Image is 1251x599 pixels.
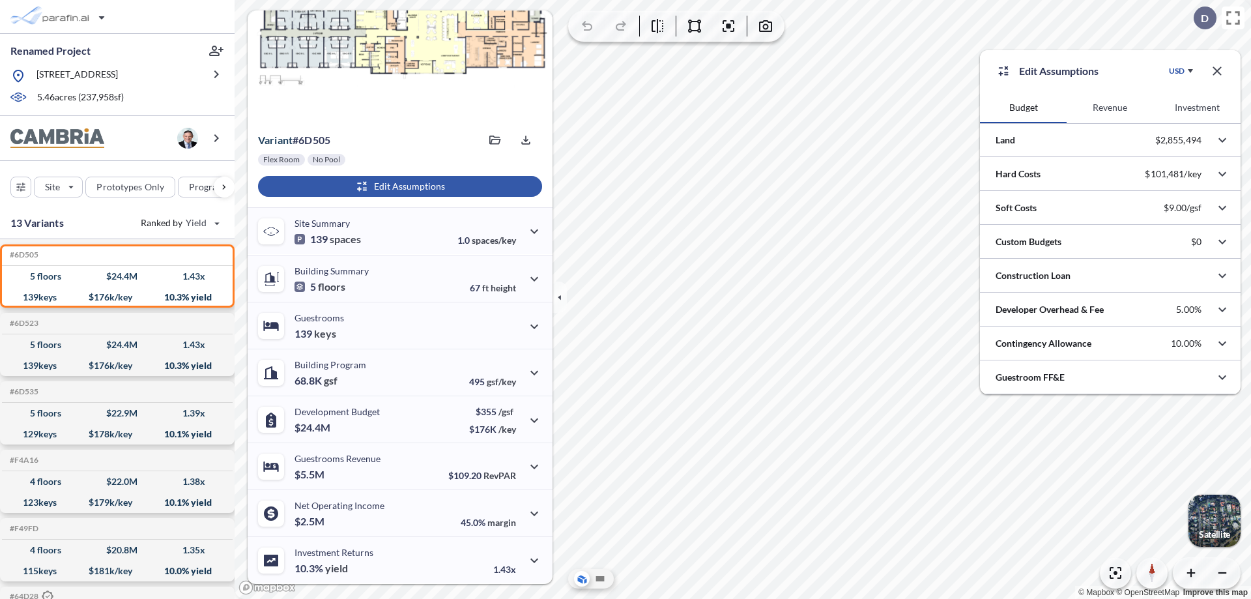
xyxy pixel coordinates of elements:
span: gsf/key [487,376,516,387]
a: Mapbox [1078,588,1114,597]
button: Budget [980,92,1067,123]
p: $0 [1191,236,1201,248]
p: $2,855,494 [1155,134,1201,146]
p: Hard Costs [996,168,1041,181]
p: Program [189,181,225,194]
a: Improve this map [1183,588,1248,597]
span: spaces [330,233,361,246]
p: Site [45,181,60,194]
p: Guestrooms Revenue [295,453,381,464]
span: RevPAR [483,470,516,481]
p: Land [996,134,1015,147]
p: $2.5M [295,515,326,528]
p: Guestroom FF&E [996,371,1065,384]
p: $109.20 [448,470,516,481]
p: Investment Returns [295,547,373,558]
a: Mapbox homepage [238,580,296,595]
h5: Click to copy the code [7,456,38,465]
a: OpenStreetMap [1116,588,1179,597]
button: Revenue [1067,92,1153,123]
button: Prototypes Only [85,177,175,197]
img: Switcher Image [1188,495,1241,547]
p: 139 [295,233,361,246]
h5: Click to copy the code [7,319,38,328]
p: Flex Room [263,154,300,165]
span: keys [314,327,336,340]
p: Building Program [295,359,366,370]
p: 5.46 acres ( 237,958 sf) [37,91,124,105]
p: Guestrooms [295,312,344,323]
h5: Click to copy the code [7,387,38,396]
p: 5 [295,280,345,293]
p: 45.0% [461,517,516,528]
p: $24.4M [295,421,332,434]
p: $176K [469,424,516,435]
p: Edit Assumptions [1019,63,1099,79]
button: Switcher ImageSatellite [1188,495,1241,547]
img: user logo [177,128,198,149]
p: Developer Overhead & Fee [996,303,1104,316]
div: USD [1169,66,1185,76]
span: ft [482,282,489,293]
p: 5.00% [1176,304,1201,315]
p: 139 [295,327,336,340]
span: yield [325,562,348,575]
p: [STREET_ADDRESS] [36,68,118,84]
p: Net Operating Income [295,500,384,511]
p: Prototypes Only [96,181,164,194]
p: 13 Variants [10,215,64,231]
span: gsf [324,374,338,387]
p: 1.0 [457,235,516,246]
h5: Click to copy the code [7,250,38,259]
p: $355 [469,406,516,417]
p: 68.8K [295,374,338,387]
img: BrandImage [10,128,104,149]
button: Edit Assumptions [258,176,542,197]
p: Construction Loan [996,269,1071,282]
span: Yield [186,216,207,229]
p: Building Summary [295,265,369,276]
p: Custom Budgets [996,235,1061,248]
p: 10.3% [295,562,348,575]
p: Development Budget [295,406,380,417]
span: height [491,282,516,293]
button: Site Plan [592,571,608,587]
p: Satellite [1199,529,1230,540]
p: 495 [469,376,516,387]
span: margin [487,517,516,528]
button: Aerial View [574,571,590,587]
span: Variant [258,134,293,146]
p: $9.00/gsf [1164,202,1201,214]
span: floors [318,280,345,293]
p: 10.00% [1171,338,1201,349]
p: Renamed Project [10,44,91,58]
p: Contingency Allowance [996,337,1091,350]
span: /gsf [498,406,513,417]
button: Program [178,177,248,197]
h5: Click to copy the code [7,524,38,533]
button: Investment [1154,92,1241,123]
p: # 6d505 [258,134,330,147]
p: $101,481/key [1145,168,1201,180]
p: 1.43x [493,564,516,575]
span: spaces/key [472,235,516,246]
p: Site Summary [295,218,350,229]
p: No Pool [313,154,340,165]
p: $5.5M [295,468,326,481]
button: Site [34,177,83,197]
p: 67 [470,282,516,293]
span: /key [498,424,516,435]
p: D [1201,12,1209,24]
button: Ranked by Yield [130,212,228,233]
p: Soft Costs [996,201,1037,214]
